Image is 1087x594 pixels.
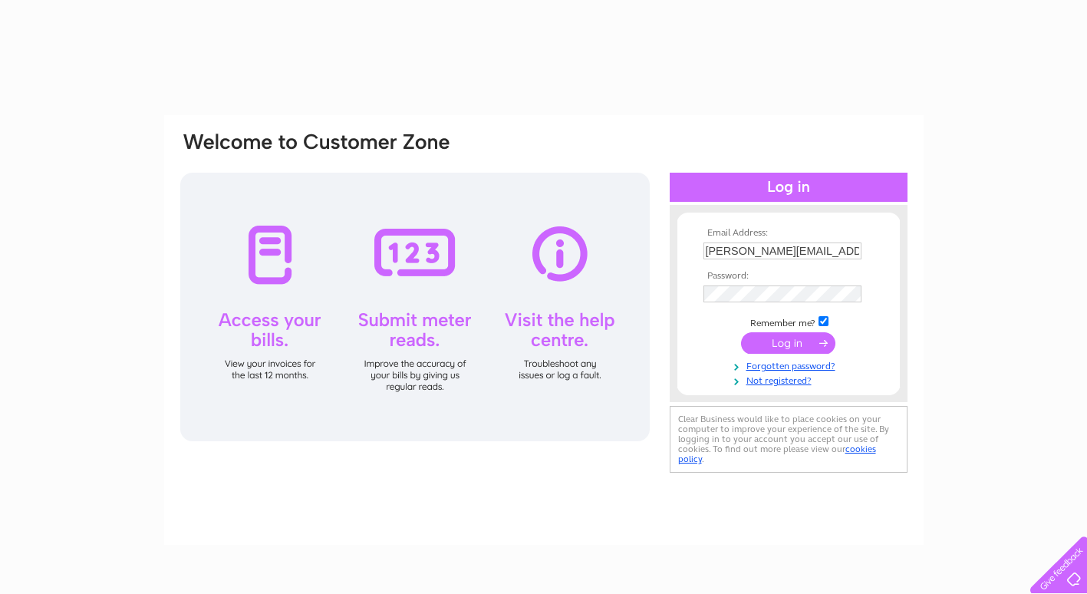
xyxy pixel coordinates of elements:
[670,406,907,473] div: Clear Business would like to place cookies on your computer to improve your experience of the sit...
[700,228,878,239] th: Email Address:
[700,314,878,329] td: Remember me?
[678,444,876,464] a: cookies policy
[741,332,835,354] input: Submit
[844,245,856,257] img: npw-badge-icon-locked.svg
[703,372,878,387] a: Not registered?
[844,288,856,300] img: npw-badge-icon-locked.svg
[700,271,878,282] th: Password:
[703,358,878,372] a: Forgotten password?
